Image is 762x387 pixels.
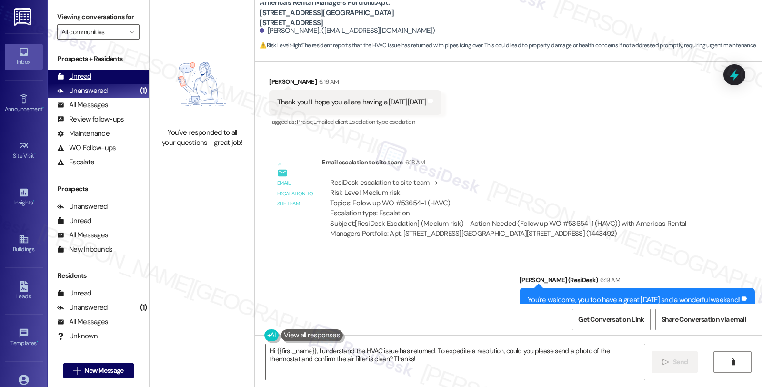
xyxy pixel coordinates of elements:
span: • [33,198,34,204]
span: • [37,338,38,345]
div: All Messages [57,317,108,327]
div: All Messages [57,100,108,110]
span: Share Conversation via email [662,315,746,325]
i:  [73,367,80,375]
div: Maintenance [57,129,110,139]
div: New Inbounds [57,244,112,255]
span: Escalation type escalation [349,118,415,126]
div: 6:16 AM [317,77,339,87]
div: Unanswered [57,202,108,212]
span: Send [673,357,688,367]
div: [PERSON_NAME]. ([EMAIL_ADDRESS][DOMAIN_NAME]) [260,26,435,36]
div: WO Follow-ups [57,143,116,153]
a: Leads [5,278,43,304]
div: Prospects [48,184,149,194]
button: Send [652,351,698,373]
div: Review follow-ups [57,114,124,124]
button: Share Conversation via email [655,309,752,330]
div: Prospects + Residents [48,54,149,64]
div: Unanswered [57,303,108,313]
span: • [42,104,44,111]
span: Praise , [297,118,313,126]
div: All Messages [57,230,108,240]
i:  [662,358,669,366]
div: Unread [57,216,91,226]
span: New Message [84,366,123,376]
div: Unanswered [57,86,108,96]
div: Subject: [ResiDesk Escalation] (Medium risk) - Action Needed (Follow up WO #53654-1 (HAVC)) with ... [330,219,703,239]
img: empty-state [160,45,244,122]
a: Buildings [5,231,43,257]
button: New Message [63,363,134,378]
div: Email escalation to site team [277,178,314,209]
a: Site Visit • [5,138,43,163]
div: Unread [57,288,91,298]
div: Email escalation to site team [322,157,711,171]
a: Insights • [5,184,43,210]
div: 6:18 AM [403,157,425,167]
div: You're welcome, you too have a great [DATE] and a wonderful weekend! [528,295,740,305]
span: Get Conversation Link [578,315,644,325]
div: Thank you! I hope you all are having a [DATE][DATE] [277,97,426,107]
div: (1) [138,83,150,98]
img: ResiDesk Logo [14,8,33,26]
span: Emailed client , [313,118,349,126]
div: [PERSON_NAME] (ResiDesk) [520,275,755,288]
div: ResiDesk escalation to site team -> Risk Level: Medium risk Topics: Follow up WO #53654-1 (HAVC) ... [330,178,703,219]
div: 6:19 AM [598,275,620,285]
label: Viewing conversations for [57,10,140,24]
span: : The resident reports that the HVAC issue has returned with pipes icing over. This could lead to... [260,41,757,51]
a: Inbox [5,44,43,70]
div: Escalate [57,157,94,167]
div: [PERSON_NAME] [269,77,441,90]
textarea: Hi {{first_name}}, I understand the HVAC issue has returned. To expedite a resolution, could you ... [266,344,645,380]
strong: ⚠️ Risk Level: High [260,41,301,49]
div: Unread [57,71,91,81]
i:  [130,28,135,36]
input: All communities [61,24,124,40]
button: Get Conversation Link [572,309,650,330]
div: You've responded to all your questions - great job! [160,128,244,148]
span: • [34,151,36,158]
a: Templates • [5,325,43,351]
div: Residents [48,271,149,281]
div: (1) [138,300,150,315]
i:  [729,358,736,366]
div: Unknown [57,331,98,341]
div: Tagged as: [269,115,441,129]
